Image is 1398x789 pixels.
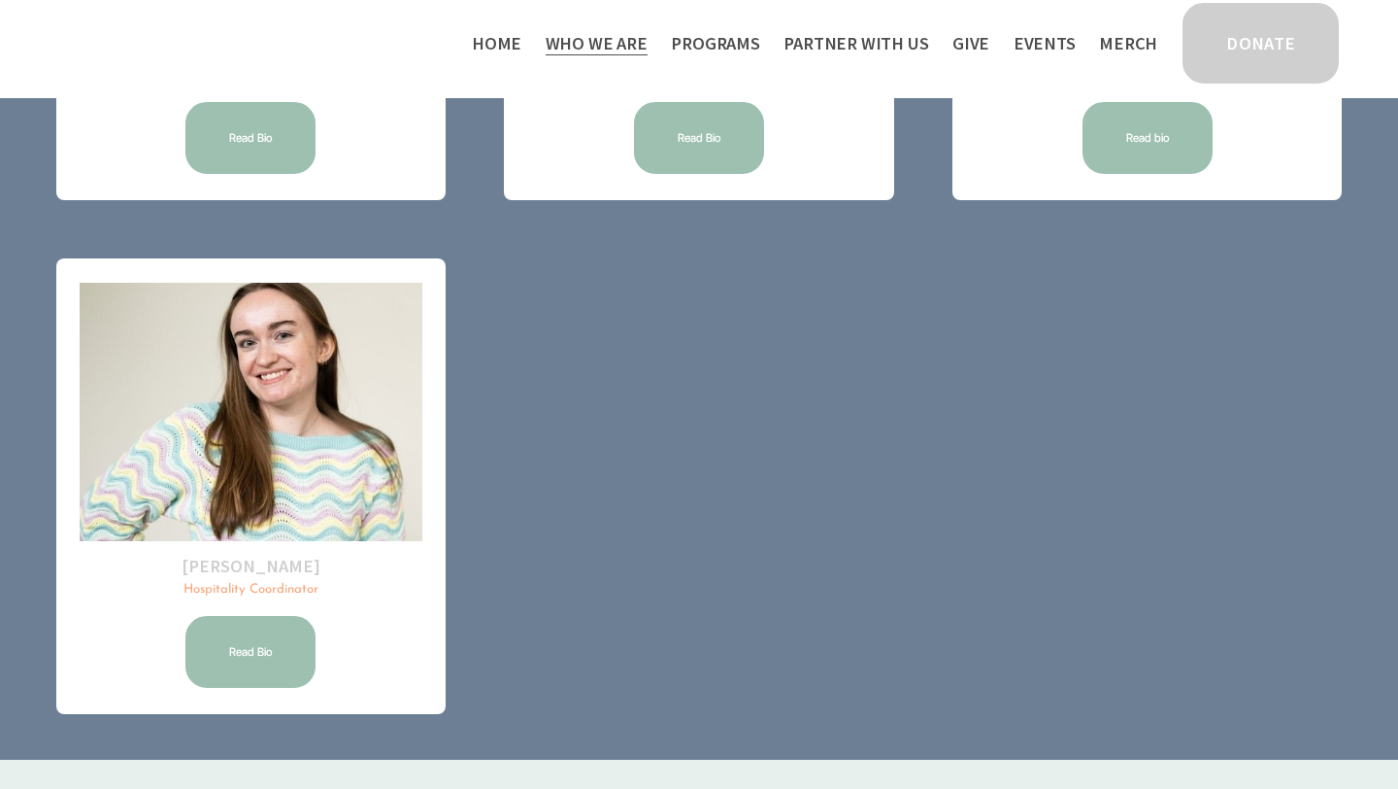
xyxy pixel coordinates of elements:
[183,613,318,691] a: Read Bio
[783,27,928,59] a: folder dropdown
[1014,27,1076,59] a: Events
[80,581,422,600] p: Hospitality Coordinator
[671,29,760,58] span: Programs
[952,27,989,59] a: Give
[546,27,648,59] a: folder dropdown
[783,29,928,58] span: Partner With Us
[671,27,760,59] a: folder dropdown
[631,99,767,177] a: Read Bio
[1080,99,1215,177] a: Read bio
[1099,27,1157,59] a: Merch
[183,99,318,177] a: Read Bio
[80,555,422,578] h2: [PERSON_NAME]
[546,29,648,58] span: Who We Are
[472,27,521,59] a: Home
